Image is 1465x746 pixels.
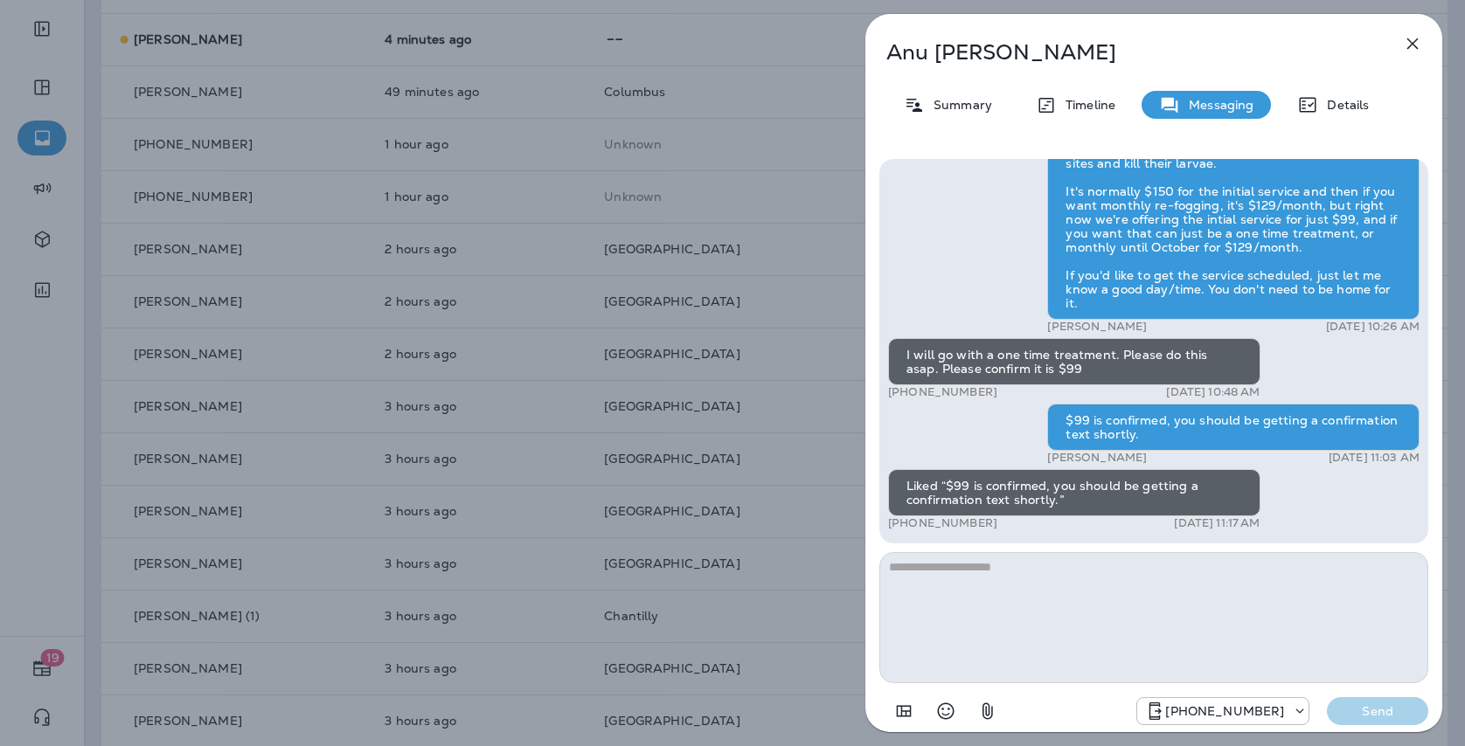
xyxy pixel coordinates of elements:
p: Messaging [1180,98,1253,112]
p: [PERSON_NAME] [1047,320,1147,334]
p: [DATE] 10:26 AM [1326,320,1420,334]
p: Timeline [1057,98,1115,112]
p: [DATE] 11:03 AM [1329,451,1420,465]
div: $99 is confirmed, you should be getting a confirmation text shortly. [1047,404,1420,451]
p: [PHONE_NUMBER] [888,516,997,530]
button: Select an emoji [928,694,963,729]
p: [PERSON_NAME] [1047,451,1147,465]
p: [DATE] 11:17 AM [1174,516,1260,530]
p: Anu [PERSON_NAME] [886,40,1364,65]
div: Liked “$99 is confirmed, you should be getting a confirmation text shortly.” [888,469,1260,516]
button: Add in a premade template [886,694,921,729]
p: [PHONE_NUMBER] [1165,704,1284,718]
p: Details [1318,98,1369,112]
div: +1 (817) 482-3792 [1137,701,1309,722]
div: I will go with a one time treatment. Please do this asap. Please confirm it is $99 [888,338,1260,385]
p: Summary [925,98,992,112]
p: [DATE] 10:48 AM [1166,385,1260,399]
p: [PHONE_NUMBER] [888,385,997,399]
